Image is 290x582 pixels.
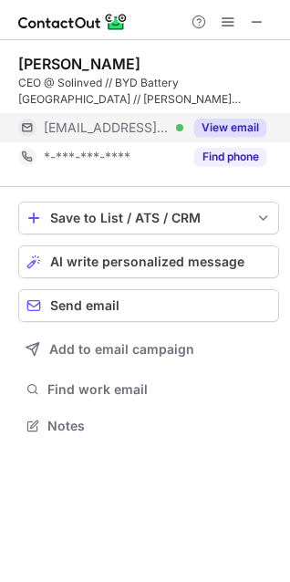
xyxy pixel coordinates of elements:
[47,381,272,398] span: Find work email
[18,413,279,439] button: Notes
[49,342,194,357] span: Add to email campaign
[18,11,128,33] img: ContactOut v5.3.10
[47,418,272,434] span: Notes
[18,377,279,402] button: Find work email
[50,298,119,313] span: Send email
[194,148,266,166] button: Reveal Button
[50,255,244,269] span: AI write personalized message
[18,55,140,73] div: [PERSON_NAME]
[194,119,266,137] button: Reveal Button
[18,75,279,108] div: CEO @ Solinved // BYD Battery [GEOGRAPHIC_DATA] // [PERSON_NAME] Inverters
[18,245,279,278] button: AI write personalized message
[50,211,247,225] div: Save to List / ATS / CRM
[18,202,279,234] button: save-profile-one-click
[18,289,279,322] button: Send email
[44,120,170,136] span: [EMAIL_ADDRESS][DOMAIN_NAME]
[18,333,279,366] button: Add to email campaign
